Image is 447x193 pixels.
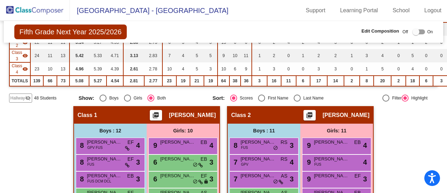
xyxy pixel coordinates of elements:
[200,139,207,146] span: EB
[127,156,134,163] span: EF
[160,156,195,163] span: [PERSON_NAME]
[305,142,311,149] span: 9
[241,49,252,62] td: 11
[154,95,166,101] div: Both
[57,62,70,76] td: 13
[162,49,176,62] td: 7
[427,29,433,35] span: On
[190,49,204,62] td: 5
[301,95,324,101] div: Last Name
[419,5,447,16] a: Logout
[193,179,198,185] span: do_not_disturb_alt
[360,49,374,62] td: 3
[273,179,278,185] span: do_not_disturb_alt
[281,76,296,86] td: 11
[131,95,142,101] div: Girls
[70,5,228,16] span: [GEOGRAPHIC_DATA] - [GEOGRAPHIC_DATA]
[210,157,213,167] span: 3
[43,49,57,62] td: 11
[218,62,229,76] td: 10
[30,62,43,76] td: 23
[160,139,195,146] span: [PERSON_NAME]
[152,158,157,166] span: 6
[123,62,144,76] td: 2.61
[314,139,349,146] span: [PERSON_NAME]
[204,179,208,185] span: lock
[89,62,107,76] td: 5.39
[290,174,294,184] span: 3
[9,76,30,86] td: TOTALS
[204,49,218,62] td: 5
[9,49,30,62] td: Lauren Formella - No Class Name
[296,49,310,62] td: 1
[69,49,89,62] td: 5.42
[327,76,344,86] td: 14
[78,112,97,119] span: Class 1
[87,172,122,179] span: [PERSON_NAME]
[12,63,22,75] span: Class 4
[265,95,288,101] div: First Name
[344,76,360,86] td: 2
[300,124,373,138] div: Girls: 11
[78,175,84,183] span: 8
[281,172,287,180] span: AS
[231,112,251,119] span: Class 2
[229,62,241,76] td: 6
[290,140,294,151] span: 3
[241,145,248,150] span: FUS
[344,49,360,62] td: 1
[354,139,361,146] span: EB
[190,62,204,76] td: 5
[210,140,213,151] span: 4
[314,162,321,167] span: FUS
[252,49,267,62] td: 1
[389,95,402,101] div: Filter
[323,112,369,119] span: [PERSON_NAME]
[335,5,384,16] a: Learning Portal
[107,49,123,62] td: 4.71
[296,76,310,86] td: 6
[314,156,349,163] span: [PERSON_NAME]
[89,76,107,86] td: 5.27
[228,124,300,138] div: Boys : 11
[241,76,252,86] td: 36
[144,49,162,62] td: 2.83
[9,62,30,76] td: Kate Nolan - No Class Name
[176,49,190,62] td: 4
[303,110,316,120] button: Print Students Details
[267,76,281,86] td: 16
[89,49,107,62] td: 5.33
[136,157,140,167] span: 3
[78,158,84,166] span: 8
[136,140,140,151] span: 4
[241,162,248,167] span: GPV
[241,62,252,76] td: 9
[213,95,225,101] span: Sort:
[281,156,287,163] span: RS
[232,175,237,183] span: 7
[406,49,419,62] td: 5
[374,76,391,86] td: 20
[267,62,281,76] td: 3
[327,49,344,62] td: 2
[79,95,94,101] span: Show:
[78,142,84,149] span: 8
[300,5,331,16] a: Support
[310,49,327,62] td: 2
[123,49,144,62] td: 3.13
[190,76,204,86] td: 21
[419,49,433,62] td: 0
[87,162,94,167] span: FUS
[290,157,294,167] span: 4
[229,76,241,86] td: 38
[310,76,327,86] td: 17
[204,62,218,76] td: 3
[74,124,147,138] div: Boys : 12
[363,157,367,167] span: 4
[218,76,229,86] td: 64
[296,62,310,76] td: 0
[241,172,276,179] span: [PERSON_NAME]
[391,76,406,86] td: 2
[79,95,207,102] mat-radio-group: Select an option
[176,76,190,86] td: 19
